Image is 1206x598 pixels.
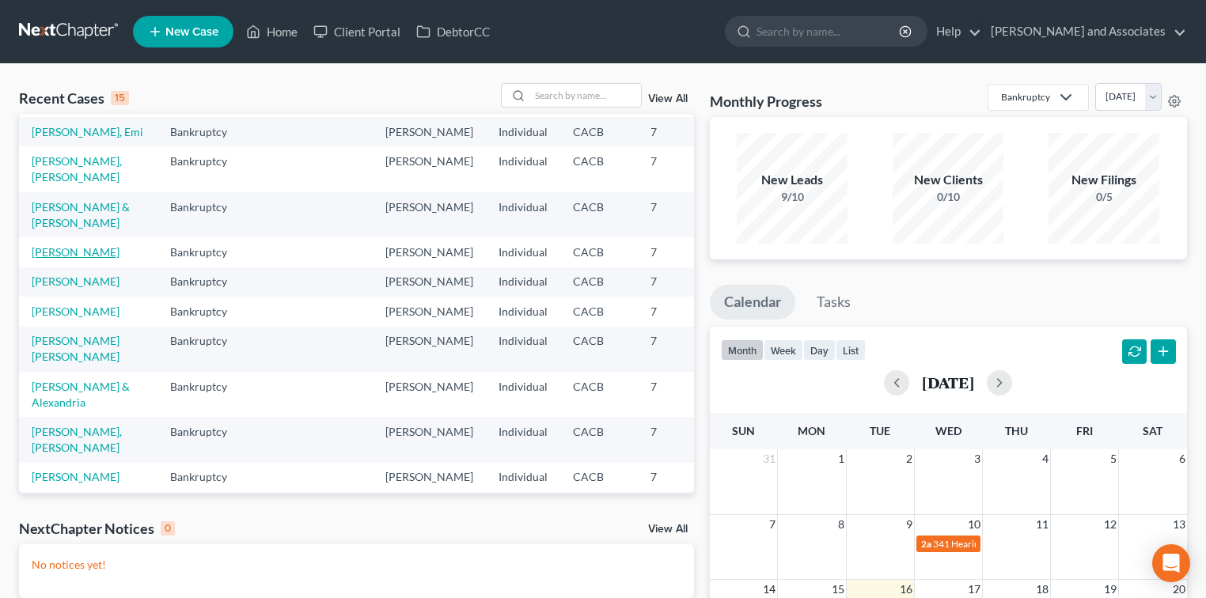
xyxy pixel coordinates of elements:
[922,374,974,391] h2: [DATE]
[373,463,486,492] td: [PERSON_NAME]
[32,245,119,259] a: [PERSON_NAME]
[486,492,560,537] td: Individual
[904,515,914,534] span: 9
[560,297,638,326] td: CACB
[737,189,848,205] div: 9/10
[157,463,256,492] td: Bankruptcy
[638,237,717,267] td: 7
[560,463,638,492] td: CACB
[373,117,486,146] td: [PERSON_NAME]
[836,515,846,534] span: 8
[486,146,560,191] td: Individual
[486,267,560,297] td: Individual
[530,84,641,107] input: Search by name...
[157,237,256,267] td: Bankruptcy
[1102,515,1118,534] span: 12
[638,297,717,326] td: 7
[710,92,822,111] h3: Monthly Progress
[32,200,130,229] a: [PERSON_NAME] & [PERSON_NAME]
[560,492,638,537] td: CACB
[560,372,638,417] td: CACB
[1041,449,1050,468] span: 4
[305,17,408,46] a: Client Portal
[486,463,560,492] td: Individual
[798,424,825,437] span: Mon
[732,424,755,437] span: Sun
[373,417,486,462] td: [PERSON_NAME]
[638,417,717,462] td: 7
[638,117,717,146] td: 7
[973,449,982,468] span: 3
[870,424,890,437] span: Tue
[638,463,717,492] td: 7
[560,417,638,462] td: CACB
[904,449,914,468] span: 2
[157,417,256,462] td: Bankruptcy
[157,297,256,326] td: Bankruptcy
[373,146,486,191] td: [PERSON_NAME]
[1049,171,1159,189] div: New Filings
[32,125,143,138] a: [PERSON_NAME], Emi
[32,557,681,573] p: No notices yet!
[721,339,764,361] button: month
[638,192,717,237] td: 7
[638,372,717,417] td: 7
[1143,424,1162,437] span: Sat
[32,154,122,184] a: [PERSON_NAME], [PERSON_NAME]
[373,267,486,297] td: [PERSON_NAME]
[983,17,1186,46] a: [PERSON_NAME] and Associates
[157,267,256,297] td: Bankruptcy
[836,449,846,468] span: 1
[111,91,129,105] div: 15
[560,237,638,267] td: CACB
[638,492,717,537] td: 13
[836,339,866,361] button: list
[1049,189,1159,205] div: 0/5
[161,521,175,536] div: 0
[1076,424,1093,437] span: Fri
[408,17,498,46] a: DebtorCC
[737,171,848,189] div: New Leads
[648,93,688,104] a: View All
[935,424,961,437] span: Wed
[486,417,560,462] td: Individual
[157,146,256,191] td: Bankruptcy
[486,117,560,146] td: Individual
[638,327,717,372] td: 7
[1005,424,1028,437] span: Thu
[1001,90,1050,104] div: Bankruptcy
[802,285,865,320] a: Tasks
[757,17,901,46] input: Search by name...
[373,192,486,237] td: [PERSON_NAME]
[928,17,981,46] a: Help
[157,192,256,237] td: Bankruptcy
[1109,449,1118,468] span: 5
[1034,515,1050,534] span: 11
[373,492,486,537] td: [PERSON_NAME]
[768,515,777,534] span: 7
[373,372,486,417] td: [PERSON_NAME]
[32,305,119,318] a: [PERSON_NAME]
[238,17,305,46] a: Home
[157,327,256,372] td: Bankruptcy
[638,146,717,191] td: 7
[32,274,119,288] a: [PERSON_NAME]
[32,425,122,454] a: [PERSON_NAME], [PERSON_NAME]
[560,117,638,146] td: CACB
[486,372,560,417] td: Individual
[921,538,931,550] span: 2a
[648,524,688,535] a: View All
[893,189,1003,205] div: 0/10
[32,380,130,409] a: [PERSON_NAME] & Alexandria
[19,89,129,108] div: Recent Cases
[933,538,1075,550] span: 341 Hearing for [PERSON_NAME]
[157,117,256,146] td: Bankruptcy
[710,285,795,320] a: Calendar
[157,372,256,417] td: Bankruptcy
[761,449,777,468] span: 31
[486,327,560,372] td: Individual
[486,192,560,237] td: Individual
[638,267,717,297] td: 7
[486,297,560,326] td: Individual
[560,146,638,191] td: CACB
